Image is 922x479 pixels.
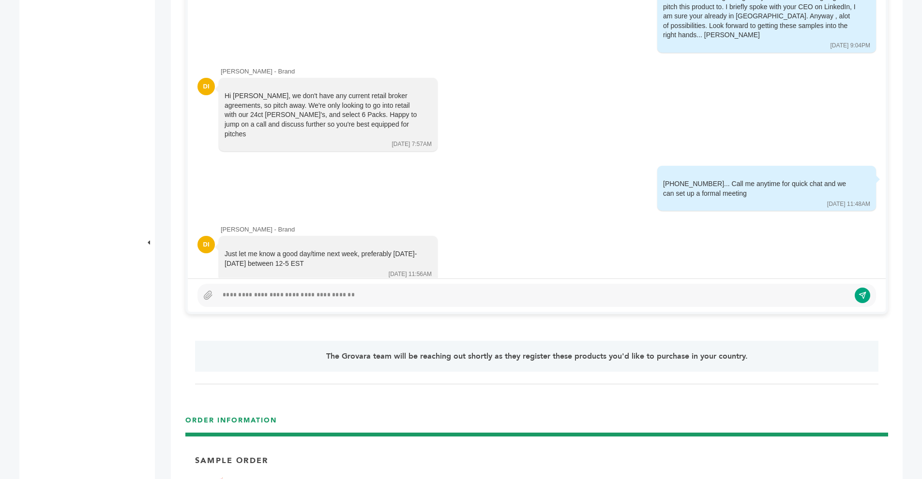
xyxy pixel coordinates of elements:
div: [PERSON_NAME] - Brand [221,67,876,76]
div: [DATE] 11:56AM [389,270,432,278]
h3: ORDER INFORMATION [185,416,888,433]
div: DI [197,236,215,253]
div: DI [197,78,215,95]
div: [DATE] 7:57AM [392,140,432,148]
div: [DATE] 9:04PM [831,42,870,50]
p: The Grovara team will be reaching out shortly as they register these products you'd like to purch... [222,350,851,362]
div: Just let me know a good day/time next week, preferably [DATE]-[DATE] between 12-5 EST [225,249,418,268]
div: [DATE] 11:48AM [827,200,870,208]
p: Sample Order [195,455,268,466]
div: [PHONE_NUMBER]... Call me anytime for quick chat and we can set up a formal meeting [663,179,857,198]
div: Hi [PERSON_NAME], we don't have any current retail broker agreements, so pitch away. We're only l... [225,91,418,139]
div: [PERSON_NAME] - Brand [221,225,876,234]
